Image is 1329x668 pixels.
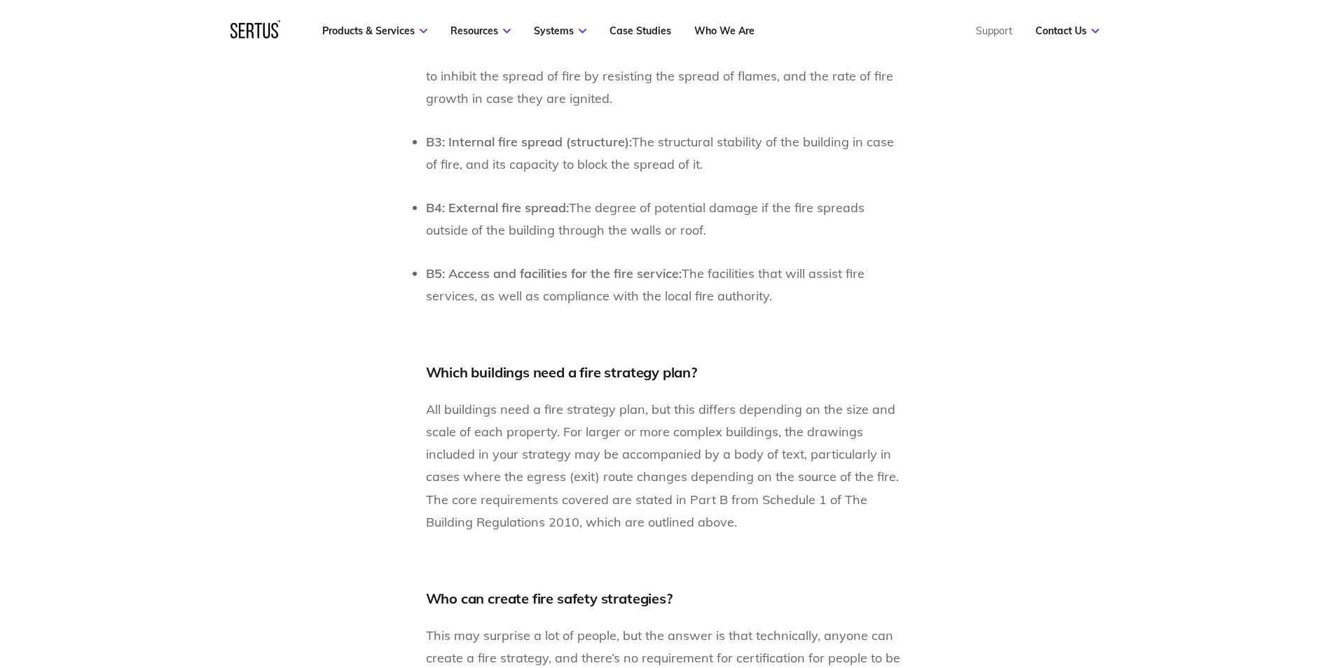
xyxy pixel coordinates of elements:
[426,363,697,381] span: Which buildings need a fire strategy plan?
[976,25,1012,37] a: Support
[322,25,427,37] a: Products & Services
[694,25,755,37] a: Who We Are
[426,590,673,607] span: Who can create fire safety strategies?
[426,46,893,106] span: The ability of the internal linings of the building to inhibit the spread of fire by resisting th...
[1077,506,1329,668] iframe: Chat Widget
[1035,25,1099,37] a: Contact Us
[610,25,671,37] a: Case Studies
[534,25,586,37] a: Systems
[426,265,865,304] span: The facilities that will assist fire services, as well as compliance with the local fire authority.
[450,25,511,37] a: Resources
[426,401,899,529] span: All buildings need a fire strategy plan, but this differs depending on the size and scale of each...
[426,134,632,150] span: B3: Internal fire spread (structure):
[426,200,865,238] span: The degree of potential damage if the fire spreads outside of the building through the walls or r...
[426,134,894,172] span: The structural stability of the building in case of fire, and its capacity to block the spread of...
[426,200,569,216] span: B4: External fire spread:
[426,265,682,281] span: B5: Access and facilities for the fire service:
